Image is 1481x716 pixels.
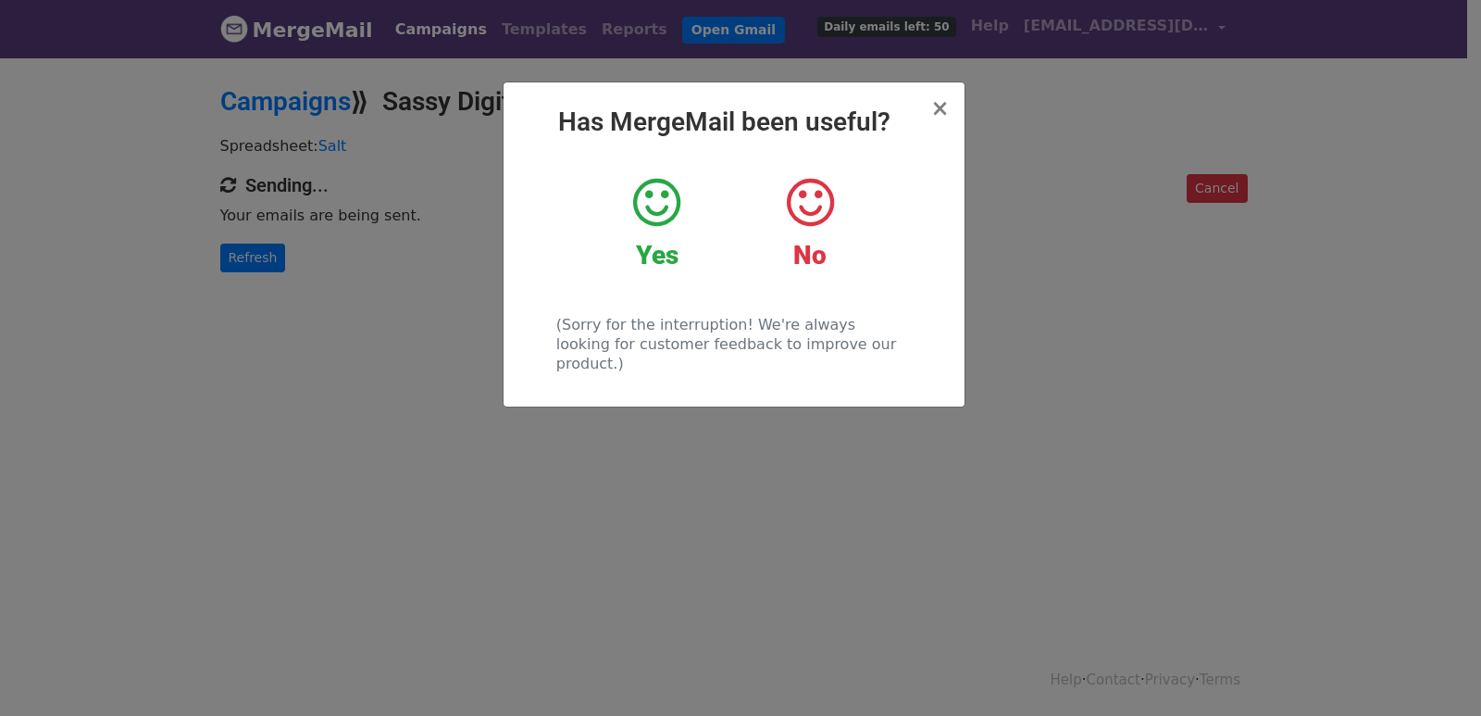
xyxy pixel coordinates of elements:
[518,107,950,138] h2: Has MergeMail been useful?
[636,240,678,270] strong: Yes
[930,95,949,121] span: ×
[930,97,949,119] button: Close
[793,240,827,270] strong: No
[747,175,872,271] a: No
[556,315,911,373] p: (Sorry for the interruption! We're always looking for customer feedback to improve our product.)
[594,175,719,271] a: Yes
